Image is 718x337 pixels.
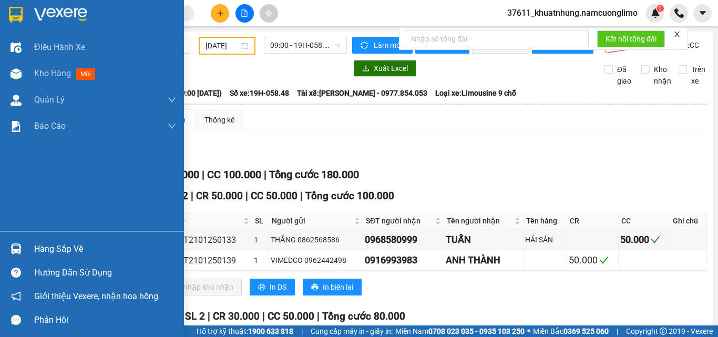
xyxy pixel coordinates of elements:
[620,232,668,247] div: 50.000
[202,168,204,181] span: |
[606,33,657,45] span: Kết nối tổng đài
[161,233,250,247] div: 32MTT2101250133
[162,215,241,227] span: Mã GD
[366,215,433,227] span: SĐT người nhận
[446,253,521,268] div: ANH THÀNH
[213,310,260,322] span: CR 30.000
[446,232,521,247] div: TUẤN
[405,30,589,47] input: Nhập số tổng đài
[301,325,303,337] span: |
[311,325,393,337] span: Cung cấp máy in - giấy in:
[365,232,442,247] div: 0968580999
[698,8,707,18] span: caret-down
[204,114,234,126] div: Thống kê
[34,241,176,257] div: Hàng sắp về
[499,6,646,19] span: 37611_khuatnhung.namcuonglimo
[260,4,278,23] button: aim
[362,65,370,73] span: download
[374,39,404,51] span: Làm mới
[11,315,21,325] span: message
[650,64,675,87] span: Kho nhận
[435,87,516,99] span: Loại xe: Limousine 9 chỗ
[268,310,314,322] span: CC 50.000
[245,190,248,202] span: |
[34,265,176,281] div: Hướng dẫn sử dụng
[270,37,341,53] span: 09:00 - 19H-058.48
[361,42,370,50] span: sync
[251,190,298,202] span: CC 50.000
[160,230,252,250] td: 32MTT2101250133
[617,325,618,337] span: |
[254,254,267,266] div: 1
[11,243,22,254] img: warehouse-icon
[303,279,362,295] button: printerIn biên lai
[300,190,303,202] span: |
[619,212,670,230] th: CC
[613,64,635,87] span: Đã giao
[197,325,293,337] span: Hỗ trợ kỹ thuật:
[395,325,525,337] span: Miền Nam
[11,121,22,132] img: solution-icon
[533,325,609,337] span: Miền Bắc
[258,283,265,292] span: printer
[34,312,176,328] div: Phản hồi
[297,87,427,99] span: Tài xế: [PERSON_NAME] - 0977.854.053
[34,290,158,303] span: Giới thiệu Vexere, nhận hoa hồng
[160,250,252,271] td: 32MTT2101250139
[162,279,242,295] button: downloadNhập kho nhận
[250,279,295,295] button: printerIn DS
[34,68,71,78] span: Kho hàng
[11,68,22,79] img: warehouse-icon
[651,8,660,18] img: icon-new-feature
[271,234,361,246] div: THẮNG 0862568586
[322,310,405,322] span: Tổng cước 80.000
[11,42,22,53] img: warehouse-icon
[352,37,413,54] button: syncLàm mới
[262,310,265,322] span: |
[168,122,176,130] span: down
[271,254,361,266] div: VIMEDCO 0962442498
[34,93,65,106] span: Quản Lý
[248,327,293,335] strong: 1900 633 818
[365,253,442,268] div: 0916993983
[674,8,684,18] img: phone-icon
[658,5,662,12] span: 1
[252,212,269,230] th: SL
[673,30,681,38] span: close
[11,268,21,278] span: question-circle
[207,168,261,181] span: CC 100.000
[651,235,660,244] span: check
[230,87,289,99] span: Số xe: 19H-058.48
[264,168,266,181] span: |
[11,95,22,106] img: warehouse-icon
[428,327,525,335] strong: 0708 023 035 - 0935 103 250
[687,64,710,87] span: Trên xe
[323,281,353,293] span: In biên lai
[265,9,272,17] span: aim
[599,256,609,265] span: check
[525,234,565,246] div: HẢI SẢN
[305,190,394,202] span: Tổng cước 100.000
[235,4,254,23] button: file-add
[217,9,224,17] span: plus
[185,310,205,322] span: SL 2
[34,119,66,132] span: Báo cáo
[311,283,319,292] span: printer
[270,281,286,293] span: In DS
[447,215,512,227] span: Tên người nhận
[444,230,523,250] td: TUẤN
[9,7,23,23] img: logo-vxr
[317,310,320,322] span: |
[354,60,416,77] button: downloadXuất Excel
[191,190,193,202] span: |
[524,212,567,230] th: Tên hàng
[241,9,248,17] span: file-add
[567,212,619,230] th: CR
[597,30,665,47] button: Kết nối tổng đài
[76,68,95,80] span: mới
[196,190,243,202] span: CR 50.000
[670,212,707,230] th: Ghi chú
[563,327,609,335] strong: 0369 525 060
[569,253,617,268] div: 50.000
[657,5,664,12] sup: 1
